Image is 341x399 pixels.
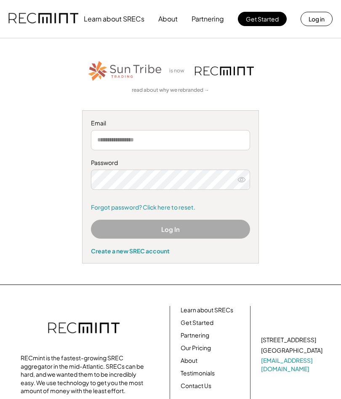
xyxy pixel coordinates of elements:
a: Get Started [181,319,213,327]
a: [EMAIL_ADDRESS][DOMAIN_NAME] [261,356,324,373]
div: [STREET_ADDRESS] [261,336,316,344]
img: recmint-logotype%403x.png [48,314,120,343]
button: Get Started [238,12,287,26]
div: is now [167,67,191,74]
button: About [158,11,178,27]
div: [GEOGRAPHIC_DATA] [261,346,322,355]
a: read about why we rebranded → [132,87,209,94]
a: About [181,356,197,365]
button: Log In [91,220,250,239]
div: Create a new SREC account [91,247,250,255]
div: Email [91,119,250,128]
img: recmint-logotype%403x.png [8,5,78,33]
button: Partnering [192,11,224,27]
a: Forgot password? Click here to reset. [91,203,250,212]
a: Testimonials [181,369,215,378]
a: Learn about SRECs [181,306,233,314]
button: Learn about SRECs [84,11,144,27]
div: Password [91,159,250,167]
a: Our Pricing [181,344,211,352]
a: Partnering [181,331,209,340]
img: STT_Horizontal_Logo%2B-%2BColor.png [87,59,163,82]
img: recmint-logotype%403x.png [195,66,254,75]
a: Contact Us [181,382,211,390]
div: RECmint is the fastest-growing SREC aggregator in the mid-Atlantic. SRECs can be hard, and we wan... [21,354,147,395]
button: Log in [301,12,333,26]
